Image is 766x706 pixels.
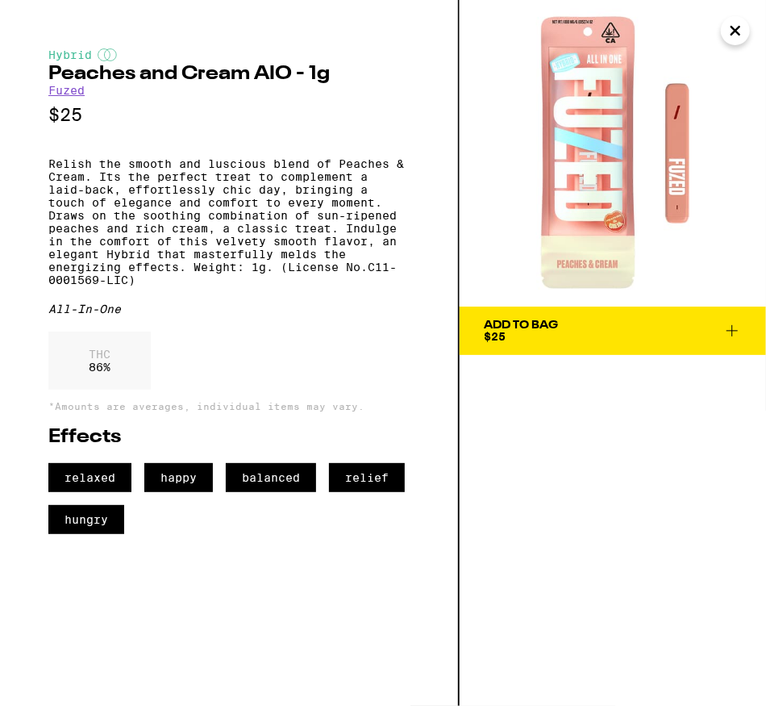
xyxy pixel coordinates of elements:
span: relaxed [48,463,131,492]
span: hungry [48,505,124,534]
img: hybridColor.svg [98,48,117,61]
h2: Effects [48,428,410,447]
h2: Peaches and Cream AIO - 1g [48,65,410,84]
span: $25 [484,330,506,343]
div: Add To Bag [484,320,558,331]
p: Relish the smooth and luscious blend of Peaches & Cream. Its the perfect treat to complement a la... [48,157,410,286]
span: Hi. Need any help? [10,11,116,24]
button: Add To Bag$25 [460,307,766,355]
p: $25 [48,105,410,125]
span: relief [329,463,405,492]
p: THC [89,348,110,361]
a: Fuzed [48,84,85,97]
span: happy [144,463,213,492]
p: *Amounts are averages, individual items may vary. [48,401,410,411]
span: balanced [226,463,316,492]
div: 86 % [48,332,151,390]
div: Hybrid [48,48,410,61]
button: Close [721,16,750,45]
div: All-In-One [48,303,410,315]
